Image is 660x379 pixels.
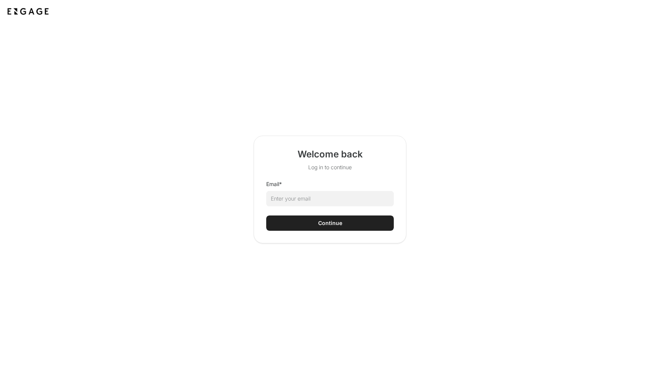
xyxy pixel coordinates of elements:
[298,164,363,171] p: Log in to continue
[266,180,282,188] label: Email
[266,215,394,231] button: Continue
[266,191,394,206] input: Enter your email
[298,148,363,160] h2: Welcome back
[279,181,282,187] span: required
[318,219,342,227] div: Continue
[6,6,50,17] img: Application logo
